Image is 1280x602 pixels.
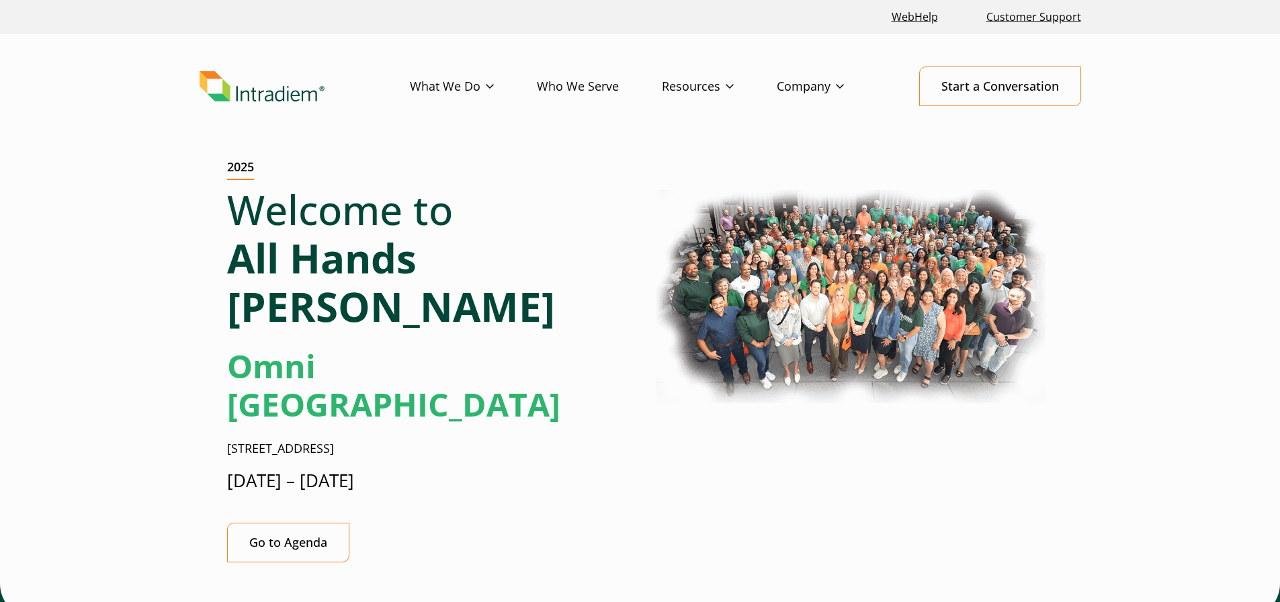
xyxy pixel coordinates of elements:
strong: [PERSON_NAME] [227,279,555,334]
a: Who We Serve [537,67,662,106]
a: Go to Agenda [227,523,349,562]
a: Start a Conversation [919,67,1081,106]
a: Link opens in a new window [886,3,943,32]
strong: All Hands [227,230,417,286]
img: Intradiem [200,71,325,102]
a: Customer Support [981,3,1086,32]
a: Company [777,67,887,106]
p: [STREET_ADDRESS] [227,440,630,458]
a: What We Do [410,67,537,106]
a: Link to homepage of Intradiem [200,71,410,102]
h1: Welcome to [227,185,630,331]
p: [DATE] – [DATE] [227,468,630,493]
h2: 2025 [227,160,254,180]
a: Resources [662,67,777,106]
strong: Omni [GEOGRAPHIC_DATA] [227,344,560,427]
